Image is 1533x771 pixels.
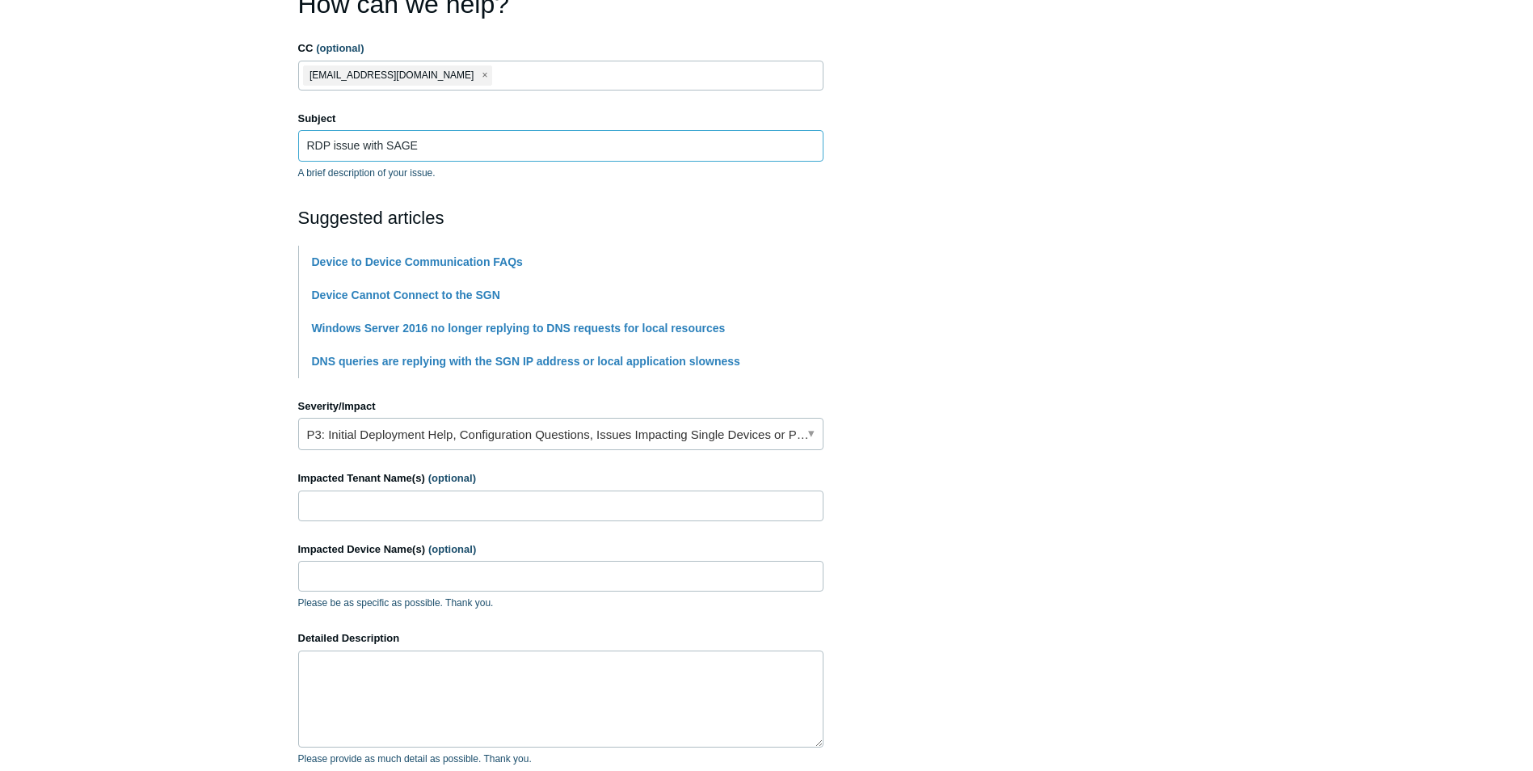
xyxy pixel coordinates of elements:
[298,204,823,231] h2: Suggested articles
[298,596,823,610] p: Please be as specific as possible. Thank you.
[312,322,726,335] a: Windows Server 2016 no longer replying to DNS requests for local resources
[310,66,474,85] span: [EMAIL_ADDRESS][DOMAIN_NAME]
[298,470,823,487] label: Impacted Tenant Name(s)
[298,630,823,647] label: Detailed Description
[428,543,476,555] span: (optional)
[312,355,740,368] a: DNS queries are replying with the SGN IP address or local application slowness
[316,42,364,54] span: (optional)
[312,289,500,301] a: Device Cannot Connect to the SGN
[298,752,823,766] p: Please provide as much detail as possible. Thank you.
[298,40,823,57] label: CC
[298,166,823,180] p: A brief description of your issue.
[298,398,823,415] label: Severity/Impact
[298,541,823,558] label: Impacted Device Name(s)
[298,111,823,127] label: Subject
[312,255,523,268] a: Device to Device Communication FAQs
[482,66,487,85] span: close
[428,472,476,484] span: (optional)
[298,418,823,450] a: P3: Initial Deployment Help, Configuration Questions, Issues Impacting Single Devices or Past Out...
